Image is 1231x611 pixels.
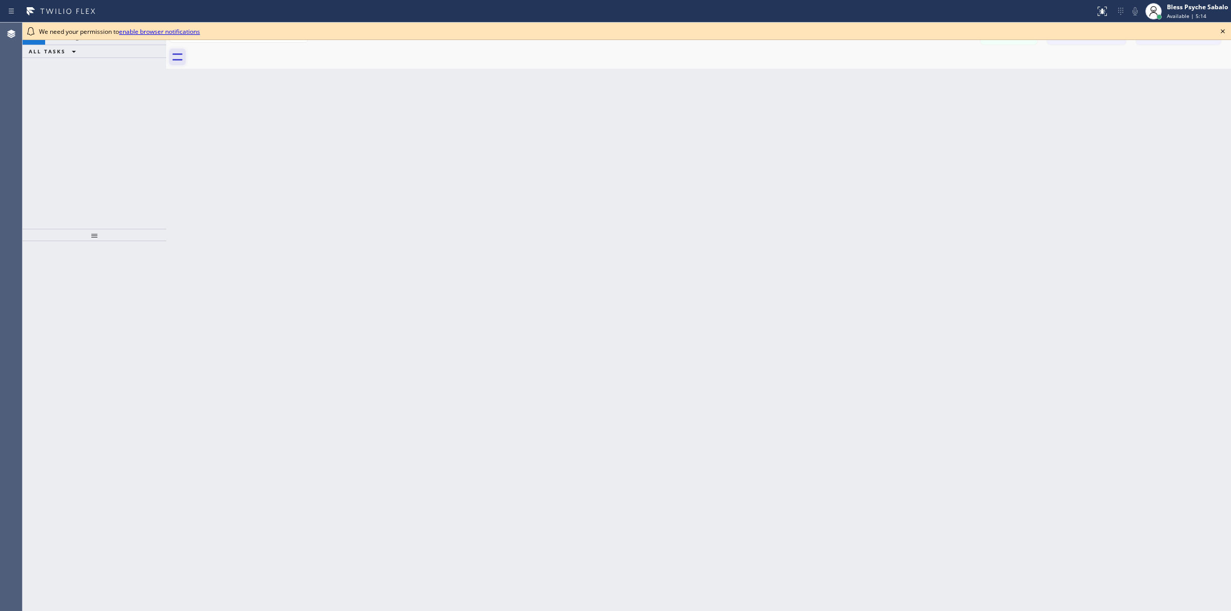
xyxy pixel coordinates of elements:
[1167,3,1228,11] div: Bless Psyche Sabalo
[29,48,66,55] span: ALL TASKS
[119,27,200,36] a: enable browser notifications
[39,27,200,36] span: We need your permission to
[1128,4,1142,18] button: Mute
[1167,12,1206,19] span: Available | 5:14
[23,45,86,57] button: ALL TASKS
